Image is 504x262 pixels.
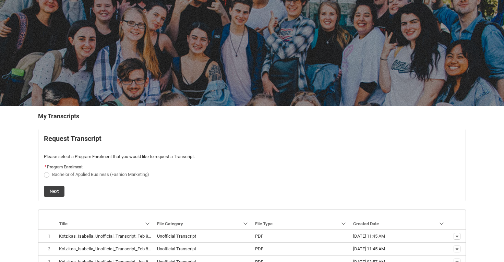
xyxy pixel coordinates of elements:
[157,234,196,239] lightning-base-formatted-text: Unofficial Transcript
[44,186,64,197] button: Next
[44,134,101,143] b: Request Transcript
[353,246,385,251] lightning-formatted-date-time: [DATE] 11:45 AM
[59,246,167,251] lightning-base-formatted-text: Kotzikas_Isabella_Unofficial_Transcript_Feb 8, 2025.pdf
[47,165,83,169] span: Program Enrolment
[255,234,263,239] lightning-base-formatted-text: PDF
[157,246,196,251] lightning-base-formatted-text: Unofficial Transcript
[45,165,46,169] abbr: required
[38,129,466,201] article: Request_Student_Transcript flow
[52,172,149,177] span: Bachelor of Applied Business (Fashion Marketing)
[59,234,167,239] lightning-base-formatted-text: Kotzikas_Isabella_Unofficial_Transcript_Feb 8, 2025.pdf
[38,112,79,120] b: My Transcripts
[44,153,460,160] p: Please select a Program Enrolment that you would like to request a Transcript.
[353,234,385,239] lightning-formatted-date-time: [DATE] 11:45 AM
[255,246,263,251] lightning-base-formatted-text: PDF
